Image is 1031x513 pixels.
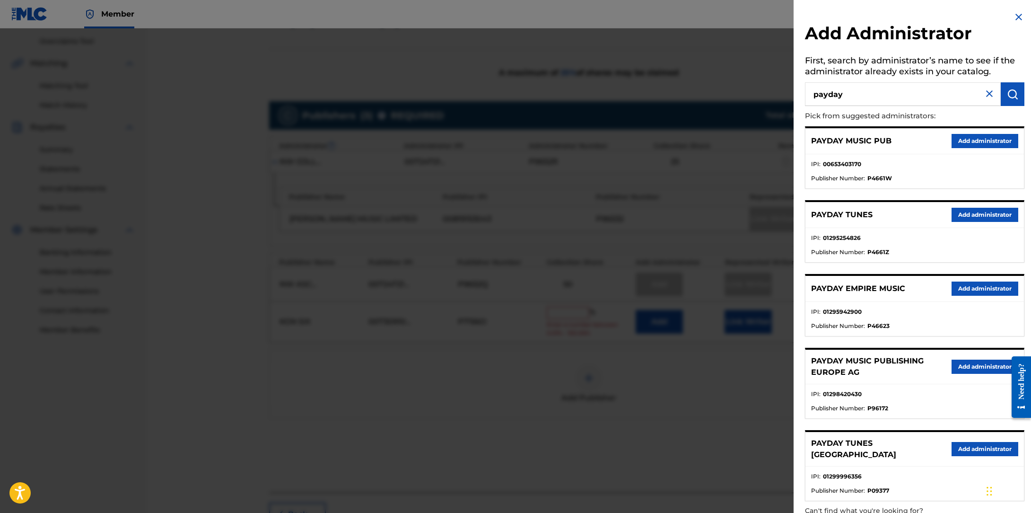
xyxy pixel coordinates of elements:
span: IPI : [811,234,821,242]
iframe: Chat Widget [984,468,1031,513]
button: Add administrator [952,360,1018,374]
p: Pick from suggested administrators: [805,106,970,126]
span: Publisher Number : [811,404,865,413]
strong: P4661W [867,174,892,183]
strong: 01295254826 [823,234,861,242]
span: Publisher Number : [811,248,865,256]
span: IPI : [811,472,821,481]
strong: P4661Z [867,248,889,256]
strong: 01299996356 [823,472,862,481]
span: Publisher Number : [811,486,865,495]
span: IPI : [811,308,821,316]
img: MLC Logo [11,7,48,21]
iframe: Resource Center [1005,349,1031,425]
strong: 01295942900 [823,308,862,316]
div: Drag [987,477,992,505]
p: PAYDAY TUNES [811,209,873,221]
strong: P46623 [867,322,890,330]
p: PAYDAY TUNES [GEOGRAPHIC_DATA] [811,438,952,460]
button: Add administrator [952,442,1018,456]
p: PAYDAY EMPIRE MUSIC [811,283,905,294]
strong: P96172 [867,404,888,413]
h5: First, search by administrator’s name to see if the administrator already exists in your catalog. [805,53,1024,82]
strong: 01298420430 [823,390,862,398]
strong: P09377 [867,486,889,495]
span: IPI : [811,390,821,398]
img: Search Works [1007,88,1018,100]
span: Member [101,9,134,19]
strong: 00653403170 [823,160,861,168]
span: IPI : [811,160,821,168]
span: Publisher Number : [811,174,865,183]
h2: Add Administrator [805,23,1024,47]
img: Top Rightsholder [84,9,96,20]
img: close [984,88,995,99]
button: Add administrator [952,134,1018,148]
span: Publisher Number : [811,322,865,330]
button: Add administrator [952,208,1018,222]
input: Search administrator’s name [805,82,1001,106]
p: PAYDAY MUSIC PUBLISHING EUROPE AG [811,355,952,378]
p: PAYDAY MUSIC PUB [811,135,891,147]
button: Add administrator [952,282,1018,296]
